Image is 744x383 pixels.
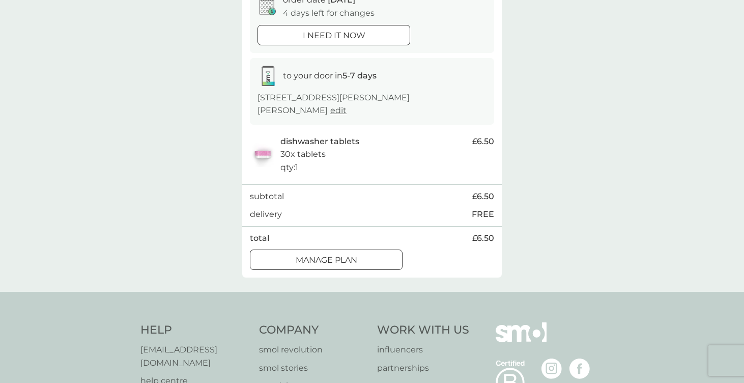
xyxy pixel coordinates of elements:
[377,343,469,357] a: influencers
[283,7,375,20] p: 4 days left for changes
[280,135,359,148] p: dishwasher tablets
[472,208,494,221] p: FREE
[496,322,547,357] img: smol
[303,29,365,42] p: i need it now
[140,343,249,369] a: [EMAIL_ADDRESS][DOMAIN_NAME]
[472,232,494,245] span: £6.50
[541,359,562,379] img: visit the smol Instagram page
[296,254,357,267] p: Manage plan
[330,105,347,115] a: edit
[250,190,284,203] p: subtotal
[250,250,403,270] button: Manage plan
[257,91,487,117] p: [STREET_ADDRESS][PERSON_NAME][PERSON_NAME]
[472,190,494,203] span: £6.50
[259,322,367,338] h4: Company
[377,362,469,375] a: partnerships
[250,208,282,221] p: delivery
[569,359,590,379] img: visit the smol Facebook page
[342,71,377,80] strong: 5-7 days
[259,362,367,375] a: smol stories
[280,161,298,174] p: qty : 1
[280,148,326,161] p: 30x tablets
[257,25,410,45] button: i need it now
[259,343,367,357] a: smol revolution
[250,232,269,245] p: total
[377,322,469,338] h4: Work With Us
[283,71,377,80] span: to your door in
[140,322,249,338] h4: Help
[472,135,494,148] span: £6.50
